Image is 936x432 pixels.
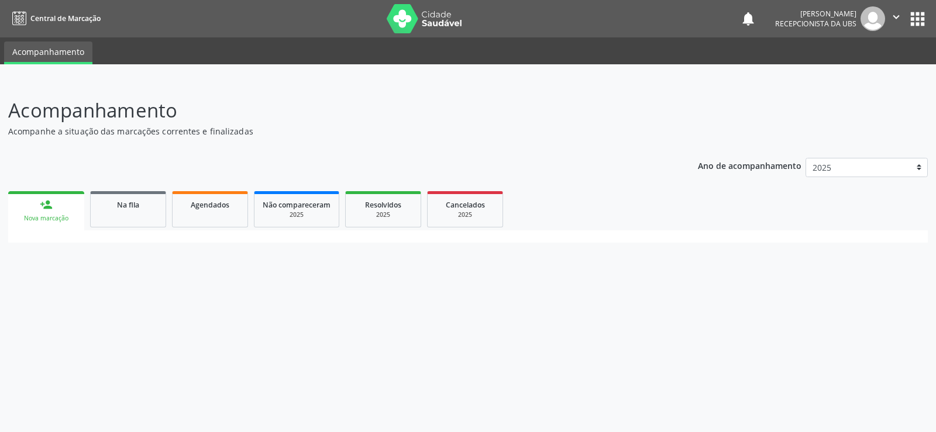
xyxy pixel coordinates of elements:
[775,9,856,19] div: [PERSON_NAME]
[8,96,652,125] p: Acompanhamento
[16,214,76,223] div: Nova marcação
[8,9,101,28] a: Central de Marcação
[4,42,92,64] a: Acompanhamento
[436,210,494,219] div: 2025
[8,125,652,137] p: Acompanhe a situação das marcações correntes e finalizadas
[740,11,756,27] button: notifications
[263,200,331,210] span: Não compareceram
[775,19,856,29] span: Recepcionista da UBS
[117,200,139,210] span: Na fila
[698,158,801,172] p: Ano de acompanhamento
[30,13,101,23] span: Central de Marcação
[885,6,907,31] button: 
[40,198,53,211] div: person_add
[861,6,885,31] img: img
[191,200,229,210] span: Agendados
[446,200,485,210] span: Cancelados
[907,9,928,29] button: apps
[263,210,331,219] div: 2025
[890,11,903,23] i: 
[354,210,412,219] div: 2025
[365,200,401,210] span: Resolvidos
